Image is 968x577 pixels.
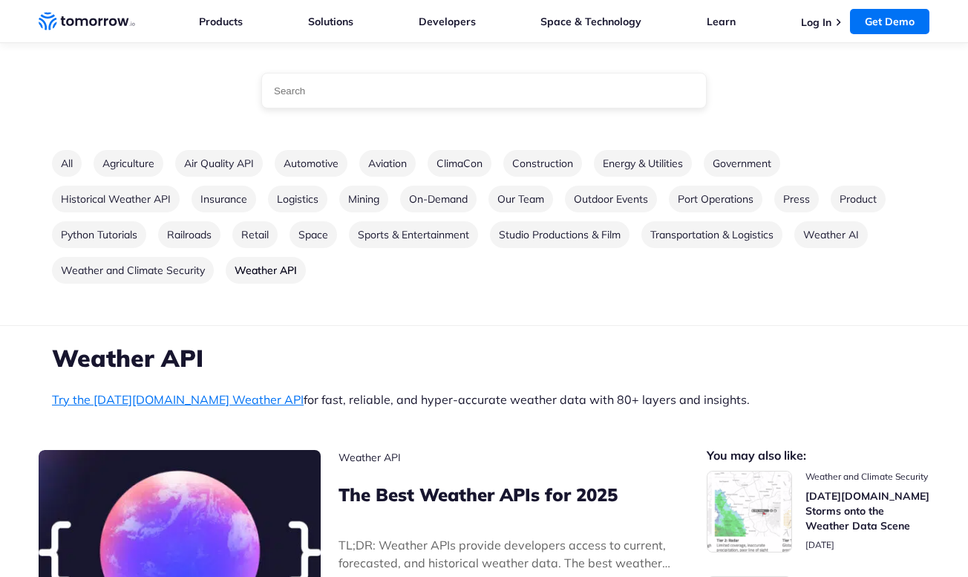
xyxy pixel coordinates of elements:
[52,221,146,248] a: Go to category Python Tutorials
[158,221,220,248] a: Go to category Railroads
[794,221,868,248] a: Go to category Weather AI
[39,10,135,33] a: Home link
[704,150,780,177] a: Go to category Government
[850,9,929,34] a: Get Demo
[805,489,929,533] h3: [DATE][DOMAIN_NAME] Storms onto the Weather Data Scene
[52,342,916,374] h1: Weather API
[175,150,263,177] a: Go to category Air Quality API
[707,15,736,28] a: Learn
[503,150,582,177] a: Go to category Construction
[52,150,82,177] a: Go to all categories
[232,221,278,248] a: Go to category Retail
[52,391,916,408] p: for fast, reliable, and hyper-accurate weather data with 80+ layers and insights.
[641,221,782,248] a: Go to category Transportation & Logistics
[308,15,353,28] a: Solutions
[339,483,676,506] h3: The Best Weather APIs for 2025
[805,471,929,483] span: post catecory
[52,392,304,407] a: Try the [DATE][DOMAIN_NAME] Weather API
[290,221,337,248] a: Go to category Space
[226,257,306,284] a: Go to category Weather API
[275,150,347,177] a: Go to category Automotive
[774,186,819,212] a: Go to category Press
[261,73,707,108] input: Type a search term
[540,15,641,28] a: Space & Technology
[805,539,834,550] span: publish date
[339,186,388,212] a: Go to category Mining
[400,186,477,212] a: Go to category On-Demand
[192,186,256,212] a: Go to category Insurance
[339,450,676,465] span: post catecory
[52,257,214,284] a: Go to category Weather and Climate Security
[707,471,929,552] a: Read Tomorrow.io Storms onto the Weather Data Scene
[359,150,416,177] a: Go to category Aviation
[669,186,762,212] a: Go to category Port Operations
[490,221,629,248] a: Go to category Studio Productions & Film
[428,150,491,177] a: Go to category ClimaCon
[488,186,553,212] a: Go to category Our Team
[831,186,886,212] a: Go to category Product
[349,221,478,248] a: Go to category Sports & Entertainment
[52,186,180,212] a: Go to category Historical Weather API
[199,15,243,28] a: Products
[801,16,831,29] a: Log In
[268,186,327,212] a: Go to category Logistics
[565,186,657,212] a: Go to category Outdoor Events
[594,150,692,177] a: Go to category Energy & Utilities
[707,450,929,461] h2: You may also like:
[419,15,476,28] a: Developers
[94,150,163,177] a: Go to category Agriculture
[52,150,916,284] ul: Blog categories list
[339,536,676,572] p: post excerpt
